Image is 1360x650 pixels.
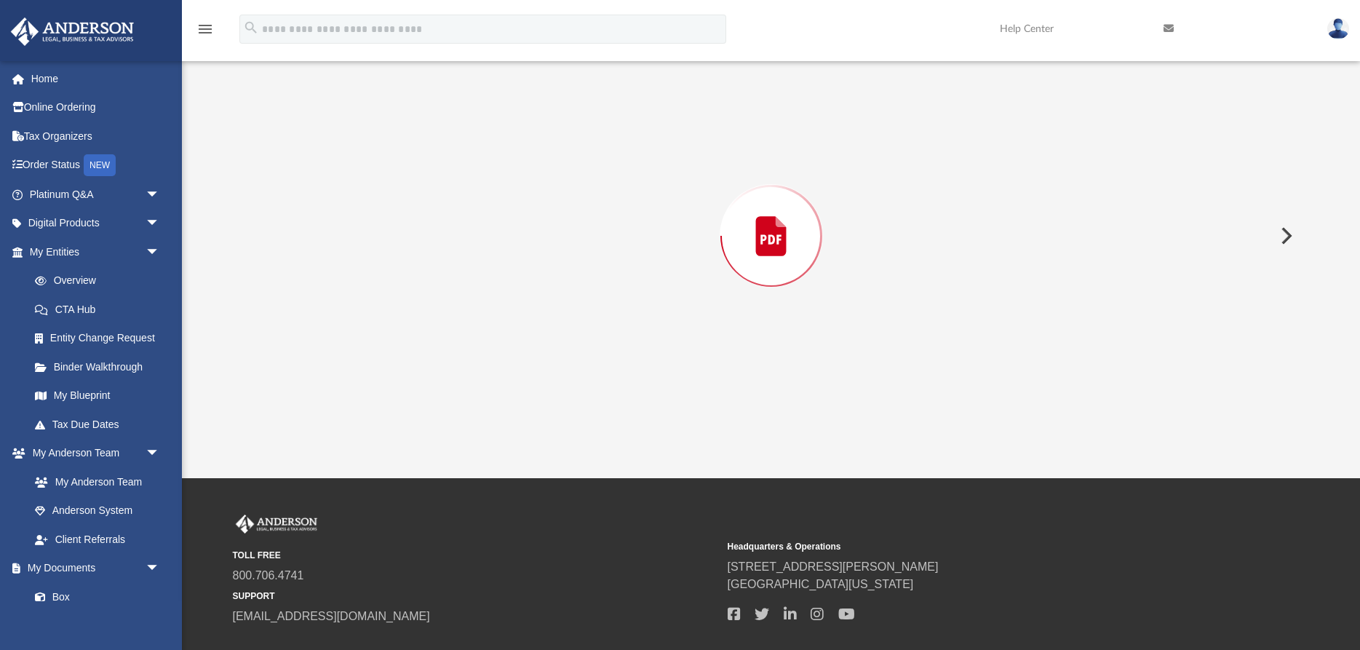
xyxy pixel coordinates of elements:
span: arrow_drop_down [146,439,175,469]
a: [STREET_ADDRESS][PERSON_NAME] [728,560,939,573]
a: Home [10,64,182,93]
a: Box [20,582,167,611]
a: My Anderson Team [20,467,167,496]
a: [GEOGRAPHIC_DATA][US_STATE] [728,578,914,590]
a: Tax Organizers [10,122,182,151]
span: arrow_drop_down [146,209,175,239]
small: SUPPORT [233,590,717,603]
a: 800.706.4741 [233,569,304,582]
a: Online Ordering [10,93,182,122]
a: Platinum Q&Aarrow_drop_down [10,180,182,209]
span: arrow_drop_down [146,180,175,210]
small: TOLL FREE [233,549,717,562]
i: search [243,20,259,36]
img: User Pic [1327,18,1349,39]
span: arrow_drop_down [146,237,175,267]
span: arrow_drop_down [146,554,175,584]
a: Binder Walkthrough [20,352,182,381]
a: Tax Due Dates [20,410,182,439]
img: Anderson Advisors Platinum Portal [233,515,320,534]
a: My Anderson Teamarrow_drop_down [10,439,175,468]
a: My Documentsarrow_drop_down [10,554,175,583]
a: My Entitiesarrow_drop_down [10,237,182,266]
div: NEW [84,154,116,176]
a: Entity Change Request [20,324,182,353]
a: Order StatusNEW [10,151,182,181]
a: [EMAIL_ADDRESS][DOMAIN_NAME] [233,610,430,622]
a: menu [196,28,214,38]
button: Next File [1269,215,1301,256]
small: Headquarters & Operations [728,540,1212,553]
a: My Blueprint [20,381,175,411]
i: menu [196,20,214,38]
a: Overview [20,266,182,296]
a: Client Referrals [20,525,175,554]
a: CTA Hub [20,295,182,324]
div: Preview [241,10,1301,424]
a: Digital Productsarrow_drop_down [10,209,182,238]
a: Anderson System [20,496,175,526]
img: Anderson Advisors Platinum Portal [7,17,138,46]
